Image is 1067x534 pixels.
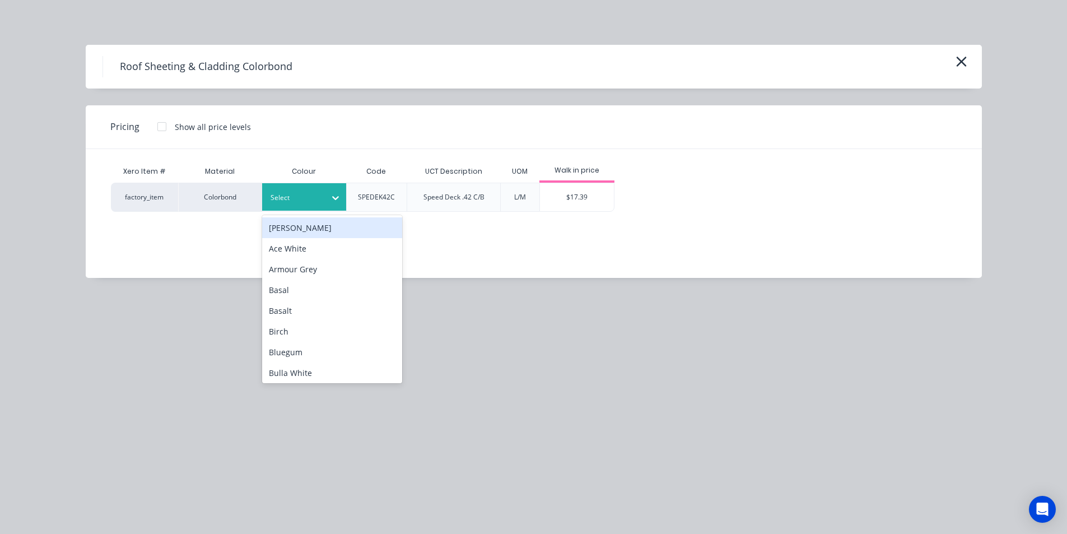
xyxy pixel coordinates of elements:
[262,217,402,238] div: [PERSON_NAME]
[102,56,309,77] h4: Roof Sheeting & Cladding Colorbond
[178,183,262,212] div: Colorbond
[111,160,178,183] div: Xero Item #
[262,160,346,183] div: Colour
[262,363,402,383] div: Bulla White
[503,157,537,185] div: UOM
[111,183,178,212] div: factory_item
[416,157,491,185] div: UCT Description
[423,192,484,202] div: Speed Deck .42 C/B
[262,238,402,259] div: Ace White
[262,300,402,321] div: Basalt
[178,160,262,183] div: Material
[540,183,614,211] div: $17.39
[357,157,395,185] div: Code
[262,259,402,280] div: Armour Grey
[539,165,615,175] div: Walk in price
[175,121,251,133] div: Show all price levels
[262,342,402,363] div: Bluegum
[110,120,139,133] span: Pricing
[358,192,395,202] div: SPEDEK42C
[1029,496,1056,523] div: Open Intercom Messenger
[514,192,526,202] div: L/M
[262,280,402,300] div: Basal
[262,321,402,342] div: Birch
